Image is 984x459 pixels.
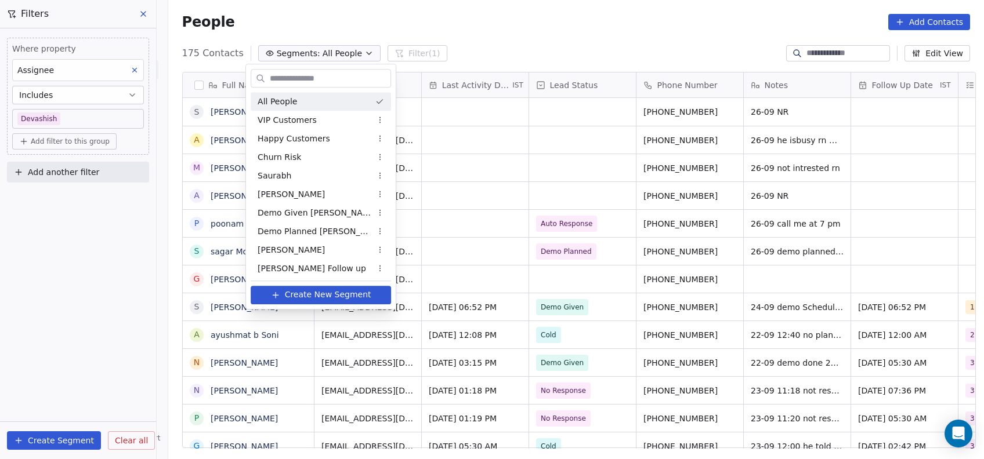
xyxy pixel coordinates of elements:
span: Demo Given [PERSON_NAME] [258,207,371,219]
span: VIP Customers [258,114,317,126]
span: Saurabh [258,170,291,182]
button: Create New Segment [251,286,391,304]
span: All People [258,96,297,108]
span: [PERSON_NAME] [258,244,325,256]
span: [PERSON_NAME] [258,188,325,201]
span: Create New Segment [285,289,371,301]
span: Happy Customers [258,133,330,145]
span: Churn Risk [258,151,301,163]
span: [PERSON_NAME] Follow up [258,263,366,275]
span: Demo Planned [PERSON_NAME] [258,225,371,238]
